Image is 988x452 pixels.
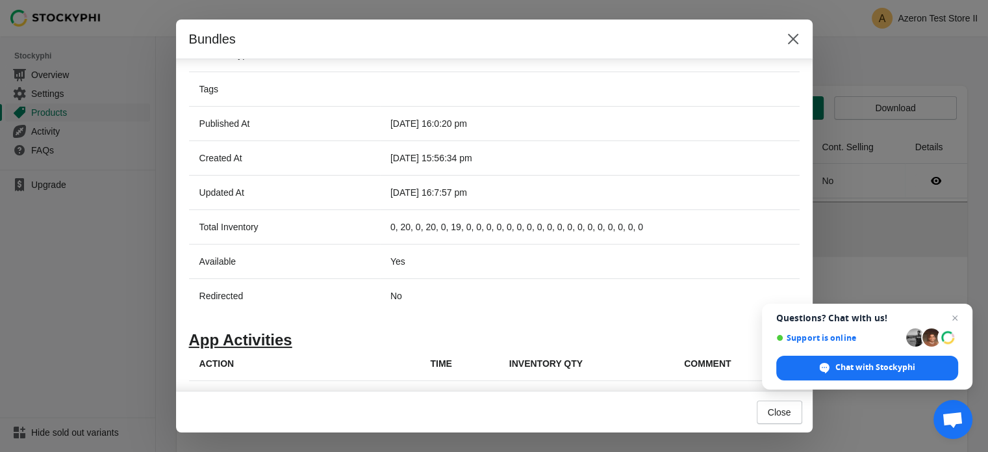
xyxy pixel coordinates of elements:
[674,347,799,381] th: Comment
[189,106,380,140] th: Published At
[776,333,902,343] span: Support is online
[380,140,800,175] td: [DATE] 15:56:34 pm
[380,278,800,313] td: No
[781,27,805,51] button: Close
[189,30,768,48] h2: Bundles
[189,244,380,278] th: Available
[757,401,802,424] button: Close
[776,356,958,380] span: Chat with Stockyphi
[420,347,498,381] th: Time
[189,72,380,106] th: Tags
[189,209,380,244] th: Total Inventory
[933,400,972,439] a: Open chat
[189,334,800,347] h1: App Activities
[380,175,800,209] td: [DATE] 16:7:57 pm
[835,362,915,373] span: Chat with Stockyphi
[499,347,674,381] th: Inventory Qty
[380,209,800,244] td: 0, 20, 0, 20, 0, 19, 0, 0, 0, 0, 0, 0, 0, 0, 0, 0, 0, 0, 0, 0, 0, 0, 0, 0
[776,313,958,323] span: Questions? Chat with us!
[768,407,791,418] span: Close
[189,278,380,313] th: Redirected
[189,175,380,209] th: Updated At
[189,347,420,381] th: Action
[380,244,800,278] td: Yes
[189,140,380,175] th: Created At
[380,106,800,140] td: [DATE] 16:0:20 pm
